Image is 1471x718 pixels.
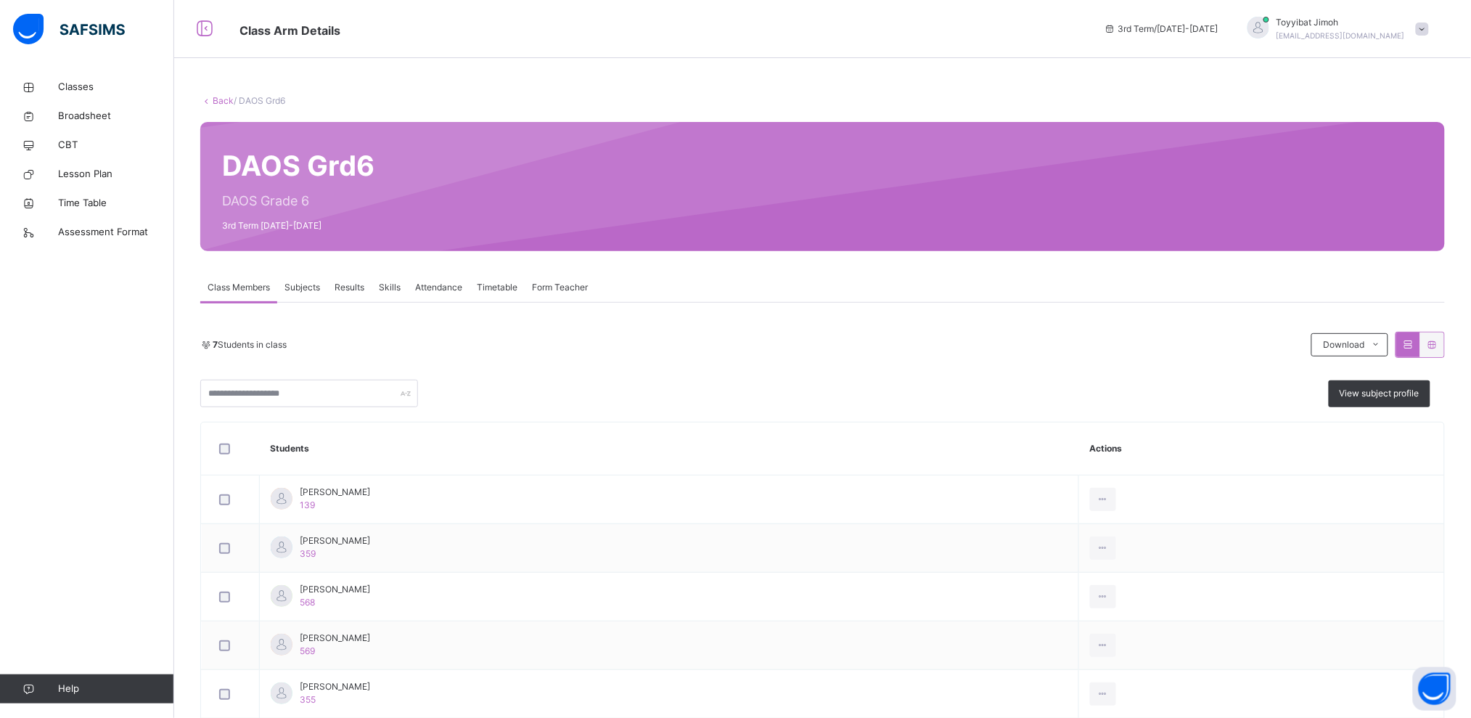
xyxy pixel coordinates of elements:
span: / DAOS Grd6 [234,95,285,106]
span: 569 [300,645,315,656]
span: Subjects [284,281,320,294]
span: Timetable [477,281,517,294]
span: [PERSON_NAME] [300,534,370,547]
span: Students in class [213,338,287,351]
span: [PERSON_NAME] [300,486,370,499]
button: Open asap [1413,667,1456,711]
span: [PERSON_NAME] [300,583,370,596]
span: Broadsheet [58,109,174,123]
a: Back [213,95,234,106]
div: ToyyibatJimoh [1233,16,1436,42]
span: 139 [300,499,315,510]
span: Form Teacher [532,281,588,294]
span: Class Arm Details [239,23,340,38]
b: 7 [213,339,218,350]
span: 355 [300,694,316,705]
span: Results [335,281,364,294]
th: Actions [1078,423,1444,476]
span: [EMAIL_ADDRESS][DOMAIN_NAME] [1277,31,1405,40]
span: Lesson Plan [58,167,174,181]
span: 359 [300,548,316,559]
span: [PERSON_NAME] [300,680,370,693]
th: Students [260,423,1079,476]
span: session/term information [1104,23,1218,36]
img: safsims [13,14,125,44]
span: Download [1323,338,1364,351]
span: Class Members [208,281,270,294]
span: Assessment Format [58,225,174,240]
span: Time Table [58,196,174,211]
span: Toyyibat Jimoh [1277,16,1405,29]
span: Skills [379,281,401,294]
span: CBT [58,138,174,152]
span: Attendance [415,281,462,294]
span: [PERSON_NAME] [300,632,370,645]
span: Help [58,682,173,696]
span: View subject profile [1340,387,1419,400]
span: 568 [300,597,315,608]
span: Classes [58,80,174,94]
